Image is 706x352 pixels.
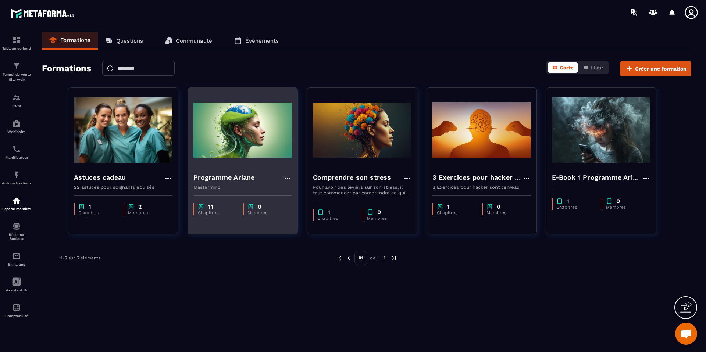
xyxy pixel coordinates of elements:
[2,139,31,165] a: schedulerschedulerPlanificateur
[567,198,569,205] p: 1
[193,93,292,167] img: formation-background
[367,216,404,221] p: Membres
[247,210,285,215] p: Membres
[548,62,578,73] button: Carte
[74,172,126,183] h4: Astuces cadeau
[497,203,500,210] p: 0
[198,210,236,215] p: Chapitres
[2,46,31,50] p: Tableau de bord
[560,65,574,71] span: Carte
[42,32,98,50] a: Formations
[579,62,607,73] button: Liste
[193,184,292,190] p: Mastermind
[188,87,307,244] a: formation-backgroundProgramme ArianeMastermindchapter11Chapitreschapter0Membres
[546,87,666,244] a: formation-backgroundE-Book 1 Programme Arianechapter1Chapitreschapter0Membres
[2,216,31,246] a: social-networksocial-networkRéseaux Sociaux
[12,196,21,205] img: automations
[620,61,691,76] button: Créer une formation
[2,155,31,159] p: Planificateur
[198,203,204,210] img: chapter
[158,32,220,50] a: Communauté
[328,209,330,216] p: 1
[193,172,255,183] h4: Programme Ariane
[437,210,475,215] p: Chapitres
[2,130,31,134] p: Webinaire
[432,184,531,190] p: 3 Exercices pour hacker sont cerveau
[367,209,374,216] img: chapter
[2,233,31,241] p: Réseaux Sociaux
[78,210,116,215] p: Chapitres
[635,65,687,72] span: Créer une formation
[208,203,213,210] p: 11
[616,198,620,205] p: 0
[486,210,524,215] p: Membres
[556,198,563,205] img: chapter
[12,170,21,179] img: automations
[2,114,31,139] a: automationsautomationsWebinaire
[437,203,443,210] img: chapter
[432,172,522,183] h4: 3 Exercices pour hacker sont cerveau
[2,181,31,185] p: Automatisations
[2,88,31,114] a: formationformationCRM
[138,203,142,210] p: 2
[10,7,76,20] img: logo
[68,87,188,244] a: formation-backgroundAstuces cadeau22 astuces pour soignants épuiséschapter1Chapitreschapter2Membres
[2,272,31,298] a: Assistant IA
[377,209,381,216] p: 0
[12,93,21,102] img: formation
[12,61,21,70] img: formation
[12,119,21,128] img: automations
[2,72,31,82] p: Tunnel de vente Site web
[128,203,135,210] img: chapter
[2,298,31,323] a: accountantaccountantComptabilité
[12,303,21,312] img: accountant
[74,93,172,167] img: formation-background
[317,216,355,221] p: Chapitres
[12,36,21,44] img: formation
[98,32,150,50] a: Questions
[245,37,279,44] p: Événements
[2,191,31,216] a: automationsautomationsEspace membre
[78,203,85,210] img: chapter
[591,65,603,71] span: Liste
[12,222,21,231] img: social-network
[2,104,31,108] p: CRM
[313,172,391,183] h4: Comprendre son stress
[354,251,367,265] p: 01
[2,314,31,318] p: Comptabilité
[42,61,91,76] h2: Formations
[247,203,254,210] img: chapter
[2,56,31,88] a: formationformationTunnel de vente Site web
[552,93,650,167] img: formation-background
[447,203,450,210] p: 1
[128,210,165,215] p: Membres
[317,209,324,216] img: chapter
[391,255,397,261] img: next
[313,184,411,195] p: Pour avoir des leviers sur son stress, il faut commencer par comprendre ce qui se passe.
[307,87,427,244] a: formation-backgroundComprendre son stressPour avoir des leviers sur son stress, il faut commencer...
[2,262,31,266] p: E-mailing
[2,30,31,56] a: formationformationTableau de bord
[606,198,613,205] img: chapter
[60,37,90,43] p: Formations
[258,203,261,210] p: 0
[336,255,343,261] img: prev
[74,184,172,190] p: 22 astuces pour soignants épuisés
[2,288,31,292] p: Assistant IA
[427,87,546,244] a: formation-background3 Exercices pour hacker sont cerveau3 Exercices pour hacker sont cerveauchapt...
[381,255,388,261] img: next
[227,32,286,50] a: Événements
[606,205,643,210] p: Membres
[89,203,91,210] p: 1
[176,37,212,44] p: Communauté
[486,203,493,210] img: chapter
[345,255,352,261] img: prev
[370,255,379,261] p: de 1
[116,37,143,44] p: Questions
[2,246,31,272] a: emailemailE-mailing
[12,252,21,261] img: email
[556,205,594,210] p: Chapitres
[12,145,21,154] img: scheduler
[2,207,31,211] p: Espace membre
[675,323,697,345] div: Ouvrir le chat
